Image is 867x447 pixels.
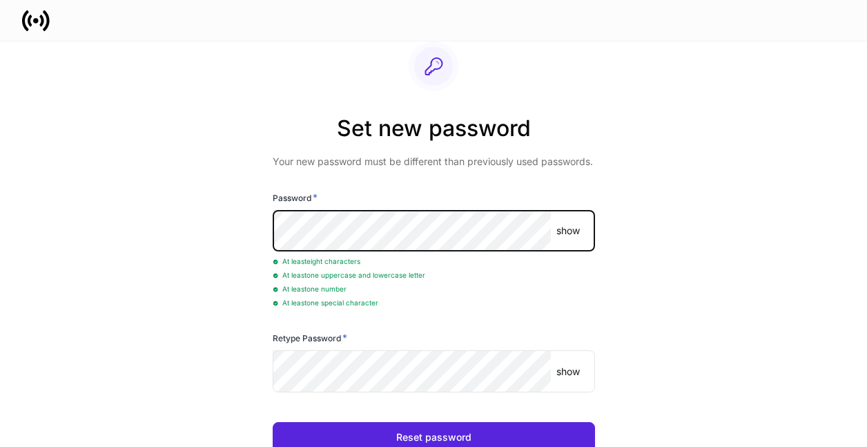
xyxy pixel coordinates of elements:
[556,224,580,238] p: show
[273,155,595,169] p: Your new password must be different than previously used passwords.
[273,113,595,155] h2: Set new password
[396,432,471,442] div: Reset password
[273,285,347,293] span: At least one number
[273,271,425,279] span: At least one uppercase and lowercase letter
[273,191,318,205] h6: Password
[556,365,580,379] p: show
[273,298,378,307] span: At least one special character
[273,257,360,265] span: At least eight characters
[273,331,347,345] h6: Retype Password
